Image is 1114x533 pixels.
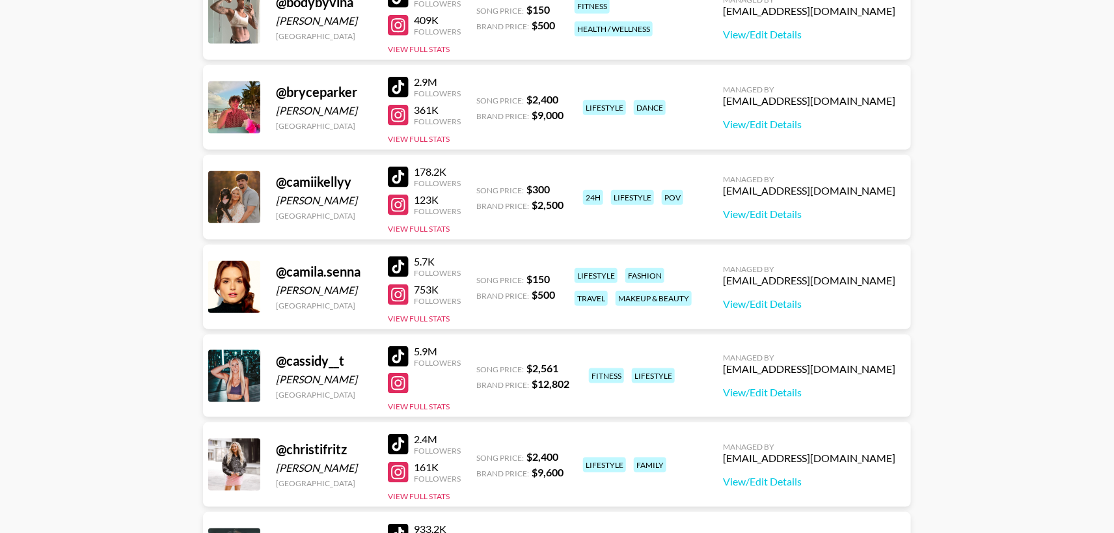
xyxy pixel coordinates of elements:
strong: $ 2,400 [526,93,558,105]
div: 2.4M [414,433,461,446]
div: @ camila.senna [276,264,372,280]
a: View/Edit Details [723,28,895,41]
span: Song Price: [476,453,524,463]
a: View/Edit Details [723,208,895,221]
div: [GEOGRAPHIC_DATA] [276,478,372,488]
strong: $ 150 [526,273,550,285]
div: health / wellness [575,21,653,36]
div: lifestyle [583,458,626,472]
div: @ bryceparker [276,84,372,100]
strong: $ 500 [532,19,555,31]
div: Followers [414,206,461,216]
button: View Full Stats [388,314,450,323]
a: View/Edit Details [723,297,895,310]
div: [EMAIL_ADDRESS][DOMAIN_NAME] [723,274,895,287]
a: View/Edit Details [723,386,895,399]
div: [EMAIL_ADDRESS][DOMAIN_NAME] [723,5,895,18]
div: [EMAIL_ADDRESS][DOMAIN_NAME] [723,452,895,465]
span: Song Price: [476,96,524,105]
span: Brand Price: [476,469,529,478]
div: Followers [414,358,461,368]
div: Managed By [723,174,895,184]
strong: $ 150 [526,3,550,16]
div: Followers [414,446,461,456]
div: lifestyle [575,268,618,283]
strong: $ 12,802 [532,377,569,390]
div: fitness [589,368,624,383]
div: 361K [414,103,461,116]
strong: $ 9,000 [532,109,564,121]
div: [EMAIL_ADDRESS][DOMAIN_NAME] [723,94,895,107]
div: Followers [414,178,461,188]
button: View Full Stats [388,44,450,54]
div: 5.7K [414,255,461,268]
div: Followers [414,116,461,126]
strong: $ 500 [532,288,555,301]
div: Followers [414,474,461,484]
span: Song Price: [476,364,524,374]
a: View/Edit Details [723,118,895,131]
div: [GEOGRAPHIC_DATA] [276,121,372,131]
div: 2.9M [414,75,461,89]
span: Song Price: [476,185,524,195]
div: lifestyle [632,368,675,383]
strong: $ 300 [526,183,550,195]
div: [GEOGRAPHIC_DATA] [276,31,372,41]
span: Brand Price: [476,201,529,211]
span: Song Price: [476,275,524,285]
div: [GEOGRAPHIC_DATA] [276,390,372,400]
div: 123K [414,193,461,206]
div: [GEOGRAPHIC_DATA] [276,211,372,221]
div: [PERSON_NAME] [276,284,372,297]
div: [PERSON_NAME] [276,461,372,474]
div: lifestyle [583,100,626,115]
div: [GEOGRAPHIC_DATA] [276,301,372,310]
div: Managed By [723,264,895,274]
div: @ cassidy__t [276,353,372,369]
div: pov [662,190,683,205]
div: lifestyle [611,190,654,205]
div: Managed By [723,85,895,94]
div: [EMAIL_ADDRESS][DOMAIN_NAME] [723,362,895,376]
button: View Full Stats [388,224,450,234]
div: [EMAIL_ADDRESS][DOMAIN_NAME] [723,184,895,197]
button: View Full Stats [388,134,450,144]
div: 178.2K [414,165,461,178]
span: Brand Price: [476,291,529,301]
div: Followers [414,296,461,306]
div: [PERSON_NAME] [276,373,372,386]
div: family [634,458,666,472]
div: travel [575,291,608,306]
div: [PERSON_NAME] [276,194,372,207]
div: @ christifritz [276,441,372,458]
div: 409K [414,14,461,27]
a: View/Edit Details [723,475,895,488]
span: Brand Price: [476,380,529,390]
div: [PERSON_NAME] [276,14,372,27]
div: Followers [414,268,461,278]
div: dance [634,100,666,115]
div: fashion [625,268,664,283]
div: makeup & beauty [616,291,692,306]
div: 24h [583,190,603,205]
div: 5.9M [414,345,461,358]
div: Followers [414,27,461,36]
div: 161K [414,461,461,474]
span: Brand Price: [476,21,529,31]
div: 753K [414,283,461,296]
span: Song Price: [476,6,524,16]
strong: $ 2,561 [526,362,558,374]
div: @ camiikellyy [276,174,372,190]
div: Managed By [723,353,895,362]
div: Followers [414,89,461,98]
strong: $ 2,500 [532,198,564,211]
button: View Full Stats [388,491,450,501]
div: [PERSON_NAME] [276,104,372,117]
div: Managed By [723,442,895,452]
span: Brand Price: [476,111,529,121]
strong: $ 9,600 [532,466,564,478]
button: View Full Stats [388,402,450,411]
strong: $ 2,400 [526,450,558,463]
